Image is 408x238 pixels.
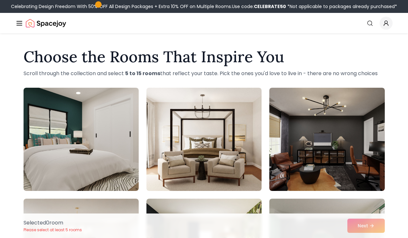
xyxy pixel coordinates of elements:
[24,88,139,191] img: Room room-1
[286,3,397,10] span: *Not applicable to packages already purchased*
[146,88,262,191] img: Room room-2
[254,3,286,10] b: CELEBRATE50
[232,3,286,10] span: Use code:
[15,13,393,34] nav: Global
[125,70,160,77] strong: 5 to 15 rooms
[24,219,82,227] p: Selected 0 room
[26,17,66,30] img: Spacejoy Logo
[11,3,397,10] div: Celebrating Design Freedom With 50% OFF All Design Packages + Extra 10% OFF on Multiple Rooms.
[24,49,385,64] h1: Choose the Rooms That Inspire You
[24,70,385,77] p: Scroll through the collection and select that reflect your taste. Pick the ones you'd love to liv...
[24,227,82,233] p: Please select at least 5 rooms
[26,17,66,30] a: Spacejoy
[269,88,384,191] img: Room room-3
